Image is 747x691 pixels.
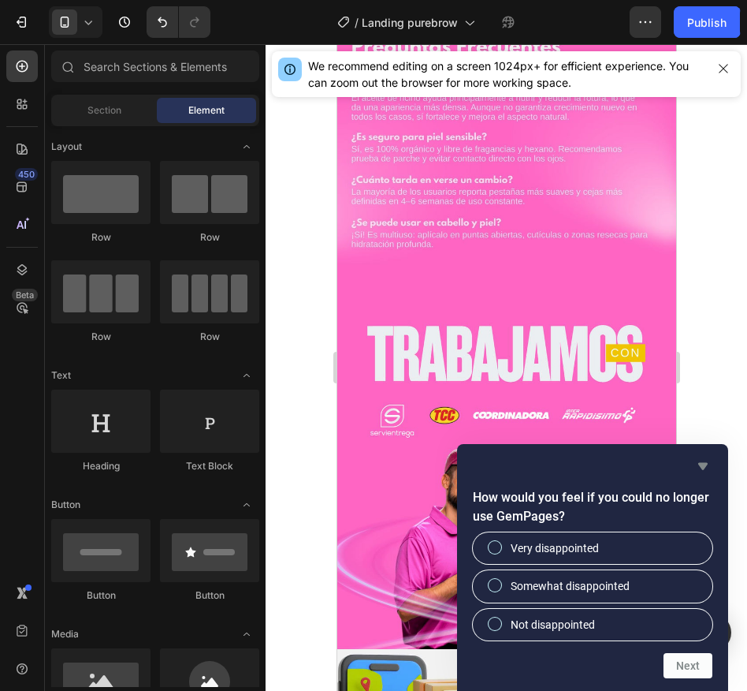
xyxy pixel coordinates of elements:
span: Toggle open [234,492,259,517]
div: How would you feel if you could no longer use GemPages? [473,457,712,678]
div: Row [160,330,259,344]
h2: How would you feel if you could no longer use GemPages? [473,488,712,526]
input: Search Sections & Elements [51,50,259,82]
button: Publish [674,6,740,38]
span: Layout [51,140,82,154]
div: Beta [12,289,38,301]
div: How would you feel if you could no longer use GemPages? [473,532,712,641]
span: Somewhat disappointed [511,578,630,594]
span: Section [87,103,121,118]
div: Publish [687,14,727,31]
div: We recommend editing on a screen 1024px+ for efficient experience. You can zoom out the browser f... [308,58,706,91]
span: Not disappointed [511,617,595,633]
div: Heading [51,459,151,473]
span: Media [51,627,79,641]
button: Hide survey [693,457,712,476]
div: Undo/Redo [147,6,210,38]
span: Very disappointed [511,540,599,556]
span: Toggle open [234,363,259,388]
div: Button [51,588,151,603]
iframe: Design area [337,44,676,691]
div: Row [160,230,259,245]
button: Next question [663,653,712,678]
span: Button [51,498,80,512]
span: Text [51,368,71,383]
span: / [355,14,359,31]
div: Button [160,588,259,603]
div: Row [51,330,151,344]
div: 450 [15,168,38,181]
span: Toggle open [234,134,259,159]
div: Row [51,230,151,245]
span: Toggle open [234,622,259,647]
span: Landing purebrow [362,14,458,31]
div: Text Block [160,459,259,473]
span: Element [188,103,225,118]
